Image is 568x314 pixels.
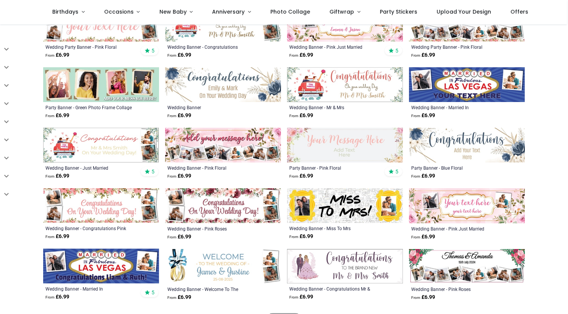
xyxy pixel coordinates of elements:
a: Wedding Banner [167,104,256,110]
span: 5 [151,47,154,54]
img: Personalised Party Banner - Blue Floral - Custom Text [409,128,525,162]
a: Party Banner - Pink Floral [289,165,378,171]
span: 5 [395,47,398,54]
span: From [411,174,420,178]
span: Photo Collage [270,8,310,15]
img: Personalised Wedding Banner - Married In Las Vegas - Custom Text & 2 Photo Upload [409,67,525,102]
span: 5 [395,168,398,175]
span: From [167,114,176,118]
a: Wedding Banner - Pink Floral [167,165,256,171]
span: From [411,114,420,118]
strong: £ 6.99 [411,112,435,119]
span: From [45,53,55,57]
strong: £ 6.99 [411,51,435,59]
span: From [289,53,298,57]
img: Personalised Wedding Banner - Pink Just Married - Custom Text & 2 Photo Upload [409,188,525,223]
a: Wedding Banner - Pink Roses [411,286,500,292]
strong: £ 6.99 [289,233,313,240]
strong: £ 6.99 [45,51,69,59]
span: From [411,53,420,57]
img: Personalised Wedding Banner - Pink Roses Congratulations - 4 Photo Upload [165,188,281,223]
a: Wedding Banner - Just Married Congratulations [45,165,134,171]
strong: £ 6.99 [167,294,191,301]
strong: £ 6.99 [45,293,69,301]
span: From [45,295,55,299]
a: Wedding Party Banner - Pink Floral [411,44,500,50]
img: Personalised Wedding Banner - Just Married Congratulations - 2 Photo Upload [43,128,159,162]
strong: £ 6.99 [289,172,313,180]
img: Personalised Wedding Banner - Pink Floral - Custom Text & 9 Photo Upload [165,128,281,162]
img: Personalised Party Banner - Pink Floral - Custom Name & Text [287,128,403,162]
strong: £ 6.99 [289,112,313,119]
span: Anniversary [212,8,245,15]
span: New Baby [159,8,187,15]
a: Wedding Banner - Pink Roses Congratulations [167,226,256,232]
img: Personalised Wedding Banner - Congratulations Mr & Mrs - Custom Names [287,249,403,283]
strong: £ 6.99 [167,112,191,119]
a: Wedding Banner - Mr & Mrs [PERSON_NAME] Married Congratulations [289,104,378,110]
span: From [167,295,176,300]
a: Wedding Banner - Congratulations Mr & Mrs [289,286,378,292]
a: Wedding Banner - Congratulations [167,44,256,50]
span: Giftwrap [329,8,354,15]
span: Birthdays [52,8,78,15]
strong: £ 6.99 [411,172,435,180]
img: Personalised Wedding Banner - Congratulations - Custom Name & 2 Photo Upload [165,7,281,42]
span: From [289,114,298,118]
strong: £ 6.99 [411,233,435,241]
a: Wedding Banner - Married In [GEOGRAPHIC_DATA] [411,104,500,110]
strong: £ 6.99 [289,51,313,59]
strong: £ 6.99 [45,112,69,119]
img: Personalised Wedding Banner - Congratulations Pink Floral - 4 Photo Upload [43,188,159,223]
span: From [289,235,298,239]
img: Wedding Banner - Blue Floral Congratulations [165,67,281,102]
span: 5 [151,289,154,296]
strong: £ 6.99 [167,172,191,180]
strong: £ 6.99 [411,294,435,301]
a: Wedding Banner - Miss To Mrs [PERSON_NAME] [289,225,378,231]
a: Wedding Banner - Congratulations Pink Floral [45,225,134,231]
a: Wedding Banner - Pink Just Married [411,226,500,232]
span: From [289,295,298,299]
a: Party Banner - Blue Floral [411,165,500,171]
a: Party Banner - Green Photo Frame Collage [45,104,134,110]
span: Upload Your Design [437,8,491,15]
span: From [167,53,176,57]
img: Personalised Party Banner - Green Photo Frame Collage - 4 Photo Upload [43,67,159,102]
img: Personalised Wedding Banner - Married In Las Vegas - Custom Name & 2 Photo Upload [43,249,159,283]
span: Offers [510,8,528,15]
strong: £ 6.99 [167,233,191,241]
span: Occasions [104,8,134,15]
img: Personalised Wedding Banner - Mr & Mrs Just Married Congratulations - Custom Name [287,67,403,102]
a: Wedding Banner - Married In [GEOGRAPHIC_DATA] [45,286,134,292]
span: From [289,174,298,178]
span: From [45,174,55,178]
span: 5 [151,168,154,175]
a: Wedding Banner - Welcome To The Wedding [167,286,256,292]
span: From [411,235,420,239]
span: From [45,235,55,239]
strong: £ 6.99 [167,51,191,59]
strong: £ 6.99 [289,293,313,301]
span: From [167,235,176,239]
a: Wedding Banner - Pink Just Married [289,44,378,50]
a: Wedding Party Banner - Pink Floral [45,44,134,50]
img: Personalised Wedding Banner - Welcome To The Wedding - Custom Names & 2 Photo Upload [165,249,281,284]
span: From [167,174,176,178]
